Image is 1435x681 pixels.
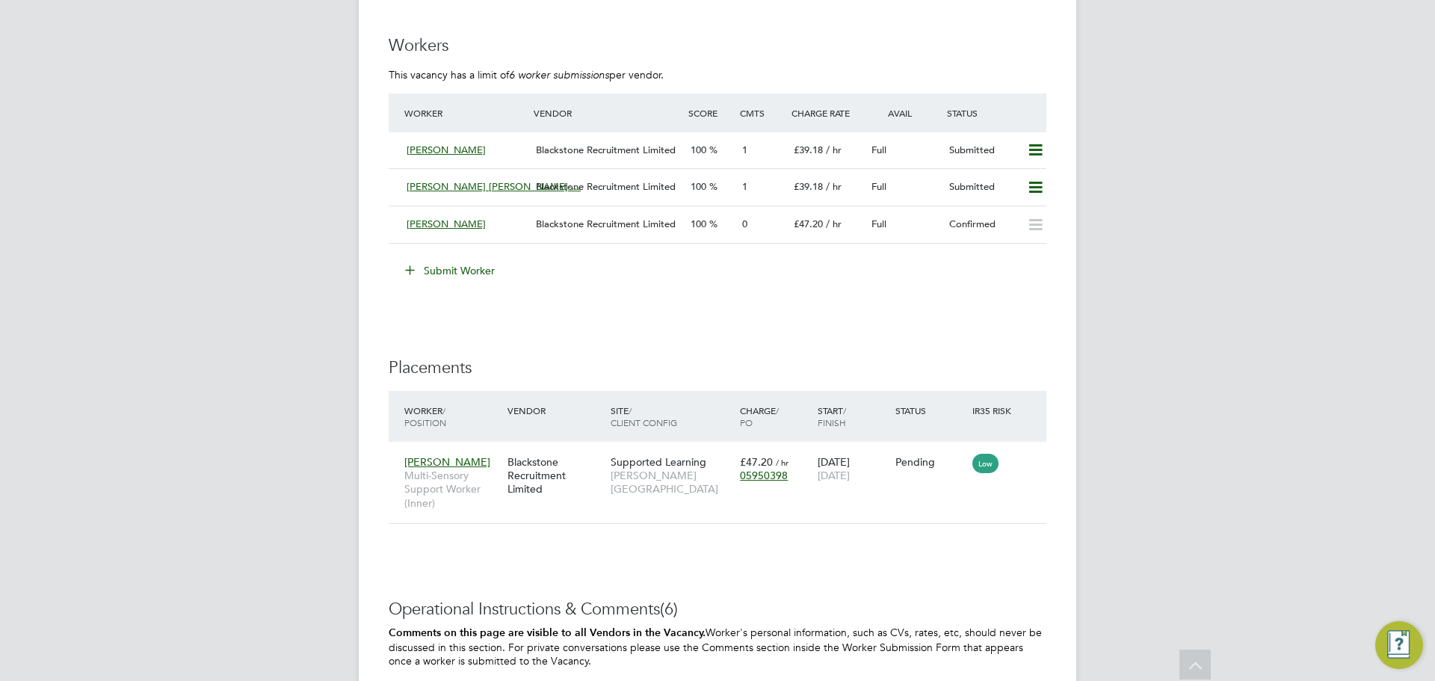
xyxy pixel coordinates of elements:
[794,144,823,156] span: £39.18
[742,144,747,156] span: 1
[943,175,1021,200] div: Submitted
[740,469,788,482] span: 05950398
[407,180,581,193] span: [PERSON_NAME] [PERSON_NAME]-…
[504,397,607,424] div: Vendor
[395,259,507,283] button: Submit Worker
[736,397,814,436] div: Charge
[536,218,676,230] span: Blackstone Recruitment Limited
[776,457,789,468] span: / hr
[742,180,747,193] span: 1
[404,404,446,428] span: / Position
[818,404,846,428] span: / Finish
[742,218,747,230] span: 0
[389,357,1046,379] h3: Placements
[740,455,773,469] span: £47.20
[691,218,706,230] span: 100
[736,99,788,126] div: Cmts
[826,180,842,193] span: / hr
[814,397,892,436] div: Start
[504,448,607,504] div: Blackstone Recruitment Limited
[814,448,892,490] div: [DATE]
[401,99,530,126] div: Worker
[404,455,490,469] span: [PERSON_NAME]
[794,218,823,230] span: £47.20
[611,455,706,469] span: Supported Learning
[794,180,823,193] span: £39.18
[389,626,1046,668] p: Worker's personal information, such as CVs, rates, etc, should never be discussed in this section...
[895,455,966,469] div: Pending
[660,599,678,619] span: (6)
[611,469,732,496] span: [PERSON_NAME][GEOGRAPHIC_DATA]
[407,218,486,230] span: [PERSON_NAME]
[685,99,736,126] div: Score
[607,397,736,436] div: Site
[536,180,676,193] span: Blackstone Recruitment Limited
[871,180,886,193] span: Full
[401,397,504,436] div: Worker
[536,144,676,156] span: Blackstone Recruitment Limited
[865,99,943,126] div: Avail
[943,99,1046,126] div: Status
[943,138,1021,163] div: Submitted
[818,469,850,482] span: [DATE]
[871,218,886,230] span: Full
[871,144,886,156] span: Full
[972,454,999,473] span: Low
[691,180,706,193] span: 100
[788,99,865,126] div: Charge Rate
[389,68,1046,81] p: This vacancy has a limit of per vendor.
[509,68,609,81] em: 6 worker submissions
[389,35,1046,57] h3: Workers
[611,404,677,428] span: / Client Config
[389,626,706,639] b: Comments on this page are visible to all Vendors in the Vacancy.
[826,218,842,230] span: / hr
[389,599,1046,620] h3: Operational Instructions & Comments
[969,397,1020,424] div: IR35 Risk
[404,469,500,510] span: Multi-Sensory Support Worker (Inner)
[530,99,685,126] div: Vendor
[407,144,486,156] span: [PERSON_NAME]
[826,144,842,156] span: / hr
[401,447,1046,460] a: [PERSON_NAME]Multi-Sensory Support Worker (Inner)Blackstone Recruitment LimitedSupported Learning...
[1375,621,1423,669] button: Engage Resource Center
[892,397,969,424] div: Status
[691,144,706,156] span: 100
[943,212,1021,237] div: Confirmed
[740,404,779,428] span: / PO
